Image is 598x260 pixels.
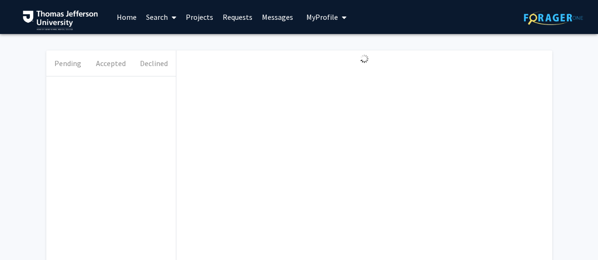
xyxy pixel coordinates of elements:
img: ForagerOne Logo [524,10,583,25]
button: Pending [46,50,89,76]
span: My Profile [306,12,338,22]
button: Accepted [89,50,132,76]
a: Requests [218,0,257,34]
a: Projects [181,0,218,34]
button: Declined [132,50,175,76]
a: Messages [257,0,298,34]
a: Home [112,0,141,34]
img: Loading [356,50,373,67]
iframe: Chat [558,218,591,253]
img: Thomas Jefferson University Logo [23,10,98,30]
a: Search [141,0,181,34]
